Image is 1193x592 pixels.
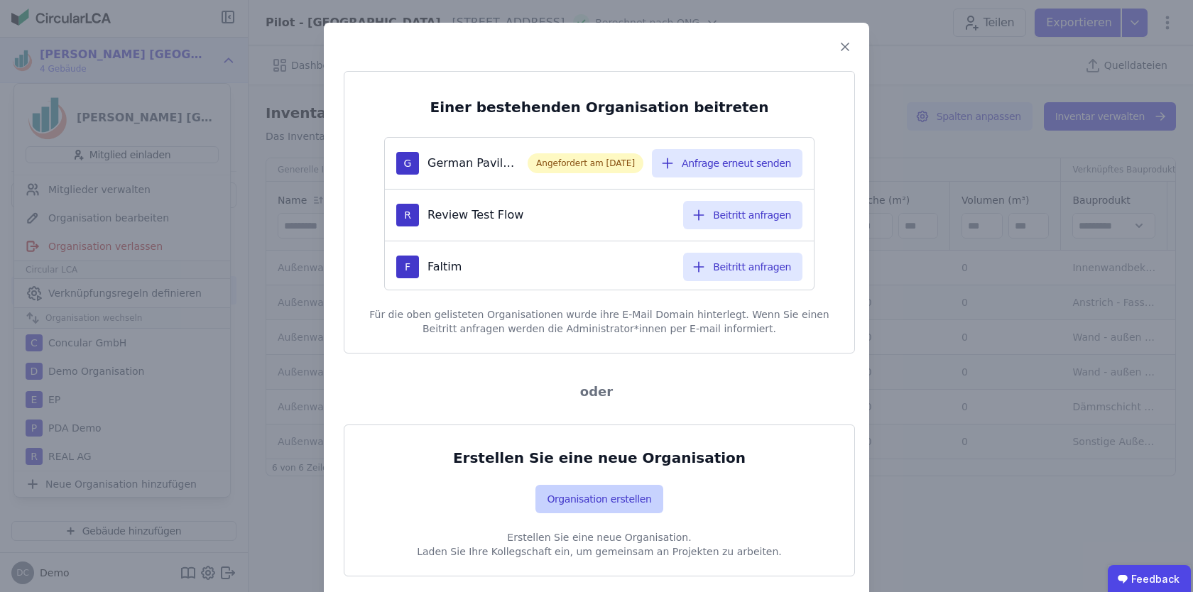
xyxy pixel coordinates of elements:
[396,256,419,278] div: F
[361,290,837,336] div: Für die oben gelisteten Organisationen wurde ihre E-Mail Domain hinterlegt. Wenn Sie einen Beitri...
[683,201,802,229] button: Beitritt anfragen
[396,204,419,226] div: R
[361,513,837,559] p: Erstellen Sie eine neue Organisation. Laden Sie Ihre Kollegschaft ein, um gemeinsam an Projekten ...
[427,207,672,224] div: Review Test Flow
[427,155,516,172] div: German Pavillon
[361,97,837,117] div: Einer bestehenden Organisation beitreten
[361,448,837,468] div: Erstellen Sie eine neue Organisation
[683,253,802,281] button: Beitritt anfragen
[528,153,643,173] div: Angefordert am [DATE]
[652,149,802,177] button: Anfrage erneut senden
[332,382,861,402] div: oder
[427,258,672,275] div: Faltim
[535,485,663,513] button: Organisation erstellen
[396,152,419,175] div: G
